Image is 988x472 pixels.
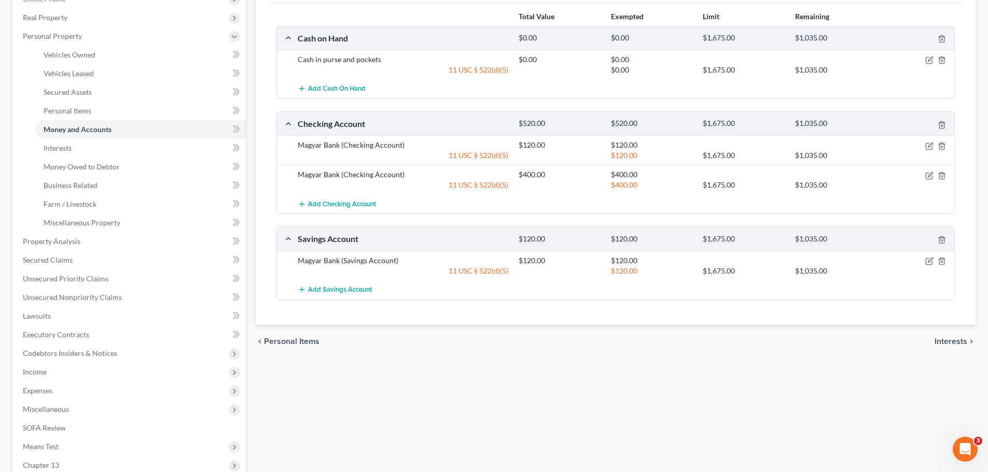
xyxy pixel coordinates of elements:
div: $1,035.00 [790,65,882,75]
button: Add Checking Account [298,194,376,213]
a: Vehicles Owned [35,46,245,64]
span: Lawsuits [23,311,51,320]
div: $0.00 [606,33,698,43]
a: Personal Items [35,102,245,120]
a: Property Analysis [15,232,245,251]
a: SOFA Review [15,419,245,437]
div: $120.00 [606,266,698,276]
div: $400.00 [513,169,605,180]
span: Miscellaneous [23,405,69,413]
a: Money Owed to Debtor [35,158,245,176]
div: $0.00 [513,54,605,65]
div: Checking Account [293,118,513,129]
button: chevron_left Personal Items [256,337,319,346]
div: $120.00 [513,234,605,244]
span: Unsecured Nonpriority Claims [23,293,122,302]
div: $0.00 [606,65,698,75]
div: $1,675.00 [698,266,789,276]
button: Add Savings Account [298,280,372,299]
div: 11 USC § 522(d)(5) [293,65,513,75]
div: $120.00 [606,140,698,150]
div: Magyar Bank (Checking Account) [293,140,513,150]
div: $1,035.00 [790,266,882,276]
a: Unsecured Nonpriority Claims [15,288,245,307]
span: Miscellaneous Property [44,218,120,227]
span: Add Checking Account [308,200,376,208]
iframe: Intercom live chat [953,437,978,462]
div: $1,035.00 [790,180,882,190]
a: Miscellaneous Property [35,213,245,232]
strong: Limit [703,12,719,21]
div: Cash on Hand [293,33,513,44]
span: Add Cash on Hand [308,85,366,93]
div: $520.00 [606,119,698,128]
div: $1,675.00 [698,119,789,128]
span: Business Related [44,181,98,190]
span: Vehicles Leased [44,69,94,78]
div: $1,675.00 [698,65,789,75]
span: Expenses [23,386,52,395]
a: Unsecured Priority Claims [15,269,245,288]
i: chevron_left [256,337,264,346]
strong: Total Value [519,12,554,21]
div: $1,035.00 [790,119,882,128]
span: Money and Accounts [44,125,112,134]
a: Executory Contracts [15,325,245,344]
span: Add Savings Account [308,285,372,294]
a: Money and Accounts [35,120,245,139]
span: Codebtors Insiders & Notices [23,349,117,357]
span: Interests [935,337,967,346]
div: $400.00 [606,180,698,190]
span: Personal Items [264,337,319,346]
span: Executory Contracts [23,330,89,339]
span: SOFA Review [23,423,66,432]
a: Vehicles Leased [35,64,245,83]
div: Magyar Bank (Savings Account) [293,255,513,266]
a: Secured Assets [35,83,245,102]
div: $0.00 [513,33,605,43]
span: Income [23,367,47,376]
div: $120.00 [513,140,605,150]
span: Means Test [23,442,59,451]
a: Lawsuits [15,307,245,325]
div: $1,675.00 [698,180,789,190]
span: Property Analysis [23,237,80,246]
div: 11 USC § 522(d)(5) [293,180,513,190]
span: 3 [974,437,982,445]
span: Secured Assets [44,88,92,96]
div: $1,675.00 [698,234,789,244]
i: chevron_right [967,337,976,346]
div: Magyar Bank (Checking Account) [293,169,513,180]
a: Secured Claims [15,251,245,269]
div: Cash in purse and pockets [293,54,513,65]
div: $120.00 [606,255,698,266]
div: $120.00 [513,255,605,266]
a: Business Related [35,176,245,195]
div: $120.00 [606,234,698,244]
a: Farm / Livestock [35,195,245,213]
strong: Remaining [795,12,829,21]
div: $120.00 [606,150,698,161]
div: $1,035.00 [790,234,882,244]
span: Personal Items [44,106,91,115]
strong: Exempted [611,12,644,21]
span: Vehicles Owned [44,50,95,59]
div: $1,035.00 [790,150,882,161]
span: Money Owed to Debtor [44,162,120,171]
span: Personal Property [23,32,82,40]
div: 11 USC § 522(d)(5) [293,150,513,161]
div: 11 USC § 522(d)(5) [293,266,513,276]
div: $400.00 [606,169,698,180]
span: Farm / Livestock [44,199,96,208]
div: Savings Account [293,233,513,244]
span: Chapter 13 [23,461,59,469]
button: Add Cash on Hand [298,79,366,98]
span: Unsecured Priority Claims [23,274,108,283]
span: Interests [44,144,72,152]
button: Interests chevron_right [935,337,976,346]
div: $1,675.00 [698,150,789,161]
div: $1,675.00 [698,33,789,43]
span: Real Property [23,13,67,22]
div: $520.00 [513,119,605,128]
div: $1,035.00 [790,33,882,43]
